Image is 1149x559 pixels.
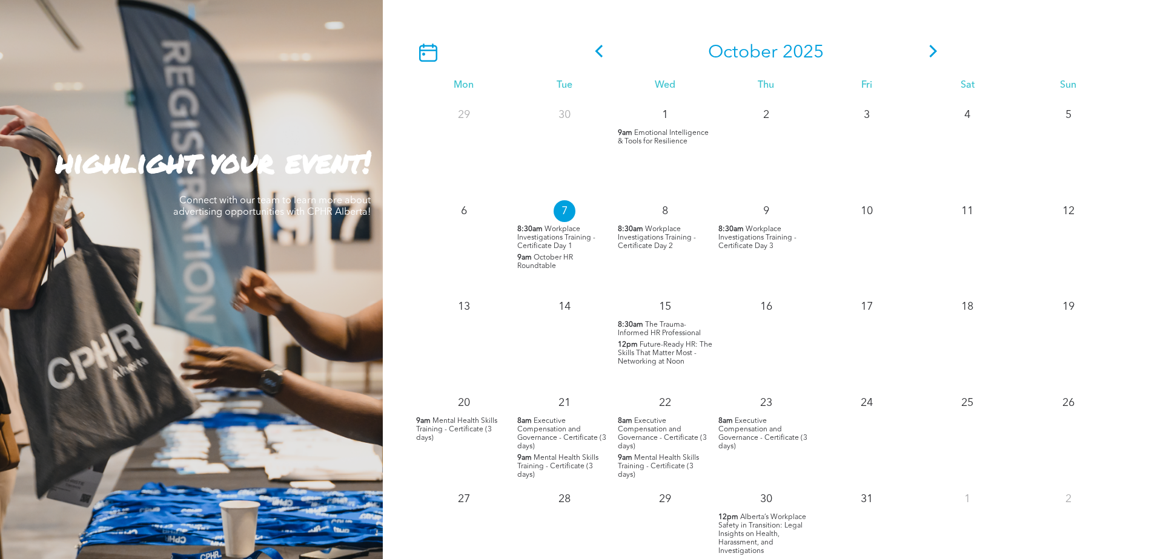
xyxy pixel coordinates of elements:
[413,80,514,91] div: Mon
[1058,488,1079,510] p: 2
[718,226,796,250] span: Workplace Investigations Training - Certificate Day 3
[956,488,978,510] p: 1
[956,200,978,222] p: 11
[956,296,978,318] p: 18
[618,226,696,250] span: Workplace Investigations Training - Certificate Day 2
[173,196,371,217] span: Connect with our team to learn more about advertising opportunities with CPHR Alberta!
[856,392,878,414] p: 24
[618,321,643,329] span: 8:30am
[618,341,638,349] span: 12pm
[618,454,699,479] span: Mental Health Skills Training - Certificate (3 days)
[856,200,878,222] p: 10
[554,488,575,510] p: 28
[708,44,778,62] span: October
[416,417,497,442] span: Mental Health Skills Training - Certificate (3 days)
[856,488,878,510] p: 31
[783,44,824,62] span: 2025
[618,417,707,450] span: Executive Compensation and Governance - Certificate (3 days)
[1018,80,1119,91] div: Sun
[517,454,532,462] span: 9am
[453,296,475,318] p: 13
[618,225,643,234] span: 8:30am
[453,200,475,222] p: 6
[554,296,575,318] p: 14
[517,226,595,250] span: Workplace Investigations Training - Certificate Day 1
[718,513,738,521] span: 12pm
[453,392,475,414] p: 20
[618,417,632,425] span: 8am
[517,417,532,425] span: 8am
[618,454,632,462] span: 9am
[416,417,431,425] span: 9am
[755,488,777,510] p: 30
[1058,296,1079,318] p: 19
[554,104,575,126] p: 30
[755,296,777,318] p: 16
[554,392,575,414] p: 21
[1058,104,1079,126] p: 5
[718,417,733,425] span: 8am
[917,80,1018,91] div: Sat
[956,392,978,414] p: 25
[856,296,878,318] p: 17
[654,392,676,414] p: 22
[718,225,744,234] span: 8:30am
[715,80,816,91] div: Thu
[618,129,632,137] span: 9am
[816,80,917,91] div: Fri
[1058,392,1079,414] p: 26
[453,488,475,510] p: 27
[517,253,532,262] span: 9am
[517,225,543,234] span: 8:30am
[718,417,807,450] span: Executive Compensation and Governance - Certificate (3 days)
[718,514,806,555] span: Alberta’s Workplace Safety in Transition: Legal Insights on Health, Harassment, and Investigations
[654,488,676,510] p: 29
[654,296,676,318] p: 15
[755,392,777,414] p: 23
[517,254,573,270] span: October HR Roundtable
[618,129,709,145] span: Emotional Intelligence & Tools for Resilience
[618,341,712,365] span: Future-Ready HR: The Skills That Matter Most - Networking at Noon
[517,454,598,479] span: Mental Health Skills Training - Certificate (3 days)
[856,104,878,126] p: 3
[956,104,978,126] p: 4
[1058,200,1079,222] p: 12
[453,104,475,126] p: 29
[615,80,715,91] div: Wed
[517,417,606,450] span: Executive Compensation and Governance - Certificate (3 days)
[654,200,676,222] p: 8
[755,104,777,126] p: 2
[56,140,371,183] strong: highlight your event!
[618,321,701,337] span: The Trauma-Informed HR Professional
[554,200,575,222] p: 7
[755,200,777,222] p: 9
[654,104,676,126] p: 1
[514,80,615,91] div: Tue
